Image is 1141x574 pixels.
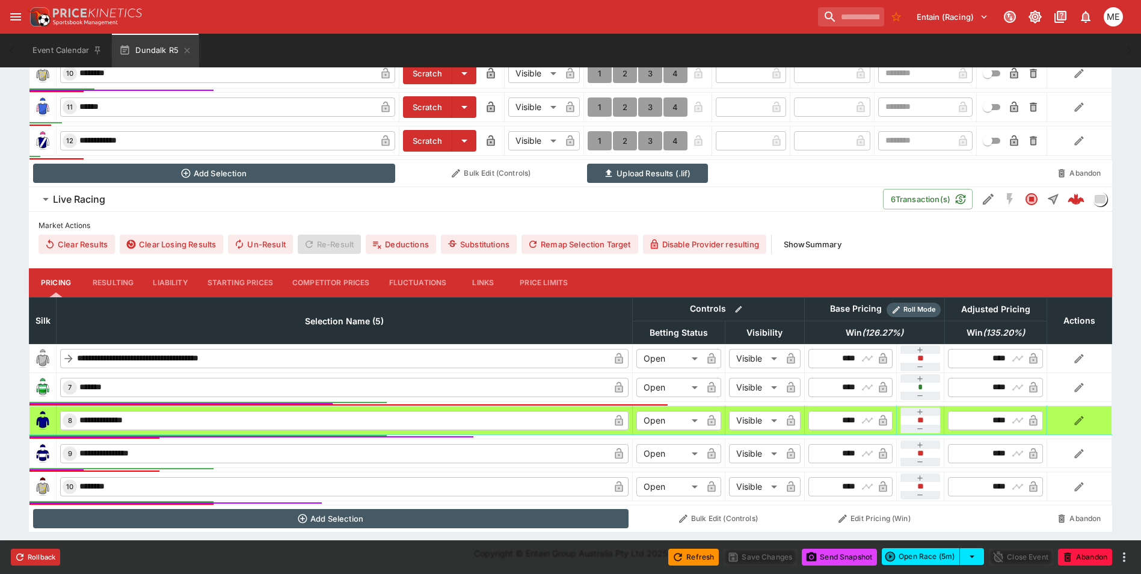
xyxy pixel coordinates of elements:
span: Win(135.20%) [953,326,1038,340]
button: open drawer [5,6,26,28]
button: Disable Provider resulting [643,235,766,254]
span: Selection Name (5) [292,314,397,329]
span: 9 [66,449,75,458]
div: Open [636,349,702,368]
img: liveracing [1093,193,1107,206]
button: 1 [588,131,612,150]
img: Sportsbook Management [53,20,118,25]
button: Rollback [11,549,60,566]
button: Scratch [403,63,452,84]
input: search [818,7,884,26]
button: Bulk edit [731,301,746,317]
img: logo-cerberus--red.svg [1068,191,1084,208]
button: 3 [638,97,662,117]
span: Roll Mode [899,304,941,315]
div: Visible [508,97,561,117]
img: runner 10 [33,477,52,496]
button: Abandon [1050,164,1108,183]
button: Scratch [403,130,452,152]
button: Edit Pricing (Win) [808,509,941,528]
button: Add Selection [33,509,629,528]
button: 2 [613,131,637,150]
button: Clear Losing Results [120,235,223,254]
button: Resulting [83,268,143,297]
th: Actions [1047,297,1112,344]
button: Substitutions [441,235,517,254]
button: Select Tenant [909,7,995,26]
button: more [1117,550,1131,564]
span: Visibility [733,326,796,340]
button: Straight [1042,188,1064,210]
span: 12 [64,137,76,145]
img: runner 12 [33,131,52,150]
button: Send Snapshot [802,549,877,566]
button: Documentation [1050,6,1071,28]
button: Open Race (5m) [882,548,960,565]
button: Upload Results (.lif) [587,164,708,183]
span: 11 [64,103,75,111]
th: Silk [29,297,57,344]
div: Matt Easter [1104,7,1123,26]
button: Links [456,268,510,297]
div: Visible [729,411,781,430]
button: 1 [588,64,612,83]
div: Open [636,477,702,496]
button: Closed [1021,188,1042,210]
span: 10 [64,69,76,78]
button: Price Limits [510,268,577,297]
button: Add Selection [33,164,396,183]
th: Controls [632,297,804,321]
span: 10 [64,483,76,491]
span: Re-Result [298,235,361,254]
button: Edit Detail [977,188,999,210]
button: 4 [663,64,687,83]
button: SGM Disabled [999,188,1021,210]
div: Open [636,444,702,463]
th: Adjusted Pricing [944,297,1047,321]
span: 7 [66,383,74,392]
button: Pricing [29,268,83,297]
button: 4 [663,131,687,150]
button: Bulk Edit (Controls) [636,509,801,528]
button: No Bookmarks [887,7,906,26]
button: select merge strategy [960,548,984,565]
button: Competitor Prices [283,268,380,297]
div: Open [636,378,702,397]
button: Fluctuations [380,268,457,297]
button: Abandon [1050,509,1108,528]
span: 8 [66,416,75,425]
div: Visible [729,444,781,463]
button: 3 [638,64,662,83]
button: ShowSummary [777,235,849,254]
button: Refresh [668,549,719,566]
h6: Live Racing [53,193,105,206]
button: Live Racing [29,187,883,211]
img: runner 7 [33,378,52,397]
div: Visible [508,64,561,83]
button: Deductions [366,235,436,254]
img: PriceKinetics [53,8,142,17]
button: 2 [613,64,637,83]
img: runner 10 [33,64,52,83]
div: Visible [729,349,781,368]
svg: Closed [1024,192,1039,206]
button: 1 [588,97,612,117]
span: Mark an event as closed and abandoned. [1058,550,1112,562]
div: Visible [508,131,561,150]
em: ( 126.27 %) [862,326,903,340]
img: runner 9 [33,444,52,463]
button: 3 [638,131,662,150]
button: Event Calendar [25,34,109,67]
div: Base Pricing [825,301,887,316]
div: Open [636,411,702,430]
div: split button [882,548,984,565]
div: db27d7de-8d57-4900-b7cb-34fc5bc2c51a [1068,191,1084,208]
label: Market Actions [38,217,1103,235]
em: ( 135.20 %) [983,326,1025,340]
button: Starting Prices [198,268,283,297]
button: Abandon [1058,549,1112,566]
a: db27d7de-8d57-4900-b7cb-34fc5bc2c51a [1064,187,1088,211]
button: Matt Easter [1100,4,1127,30]
img: runner 11 [33,97,52,117]
button: Bulk Edit (Controls) [402,164,580,183]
